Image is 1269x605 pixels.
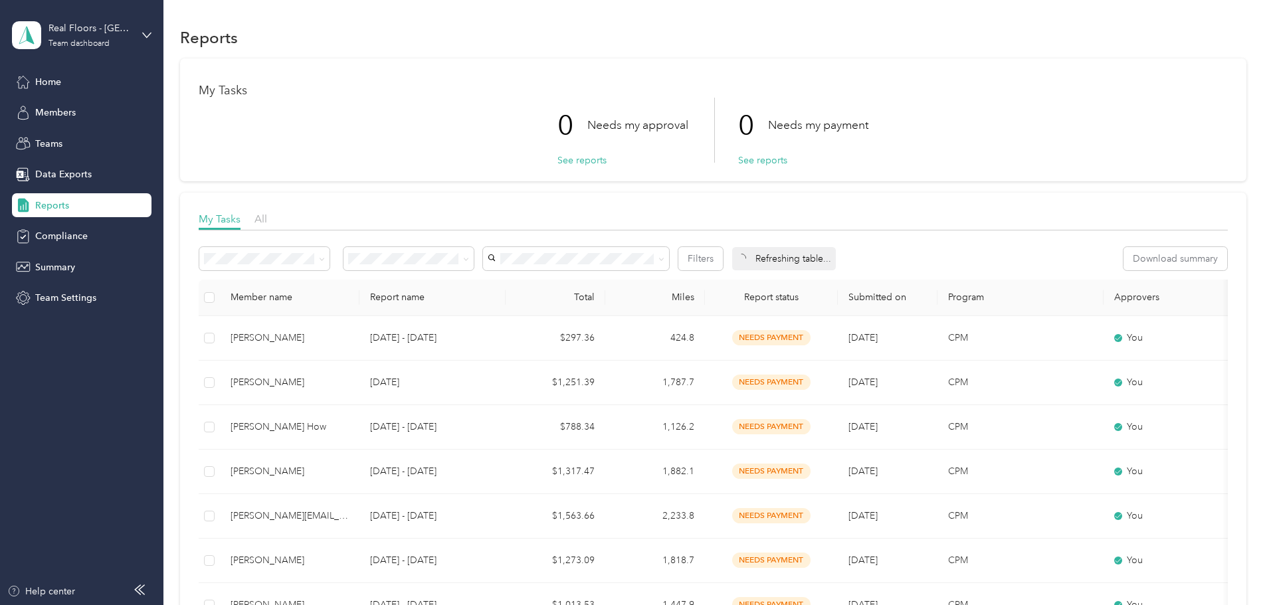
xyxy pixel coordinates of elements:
[605,539,705,583] td: 1,818.7
[937,450,1104,494] td: CPM
[35,106,76,120] span: Members
[605,494,705,539] td: 2,233.8
[1114,331,1226,345] div: You
[848,510,878,521] span: [DATE]
[732,419,811,434] span: needs payment
[506,316,605,361] td: $297.36
[1114,553,1226,568] div: You
[732,375,811,390] span: needs payment
[948,509,1093,523] p: CPM
[199,84,1228,98] h1: My Tasks
[506,405,605,450] td: $788.34
[732,464,811,479] span: needs payment
[716,292,827,303] span: Report status
[948,331,1093,345] p: CPM
[7,584,75,598] button: Help center
[35,167,92,181] span: Data Exports
[370,375,495,390] p: [DATE]
[848,377,878,388] span: [DATE]
[35,137,62,151] span: Teams
[732,553,811,568] span: needs payment
[948,375,1093,390] p: CPM
[370,464,495,479] p: [DATE] - [DATE]
[231,464,349,479] div: [PERSON_NAME]
[516,292,595,303] div: Total
[557,98,587,153] p: 0
[732,508,811,523] span: needs payment
[937,405,1104,450] td: CPM
[848,421,878,432] span: [DATE]
[948,464,1093,479] p: CPM
[937,280,1104,316] th: Program
[616,292,694,303] div: Miles
[370,331,495,345] p: [DATE] - [DATE]
[587,117,688,133] p: Needs my approval
[738,153,787,167] button: See reports
[506,539,605,583] td: $1,273.09
[937,316,1104,361] td: CPM
[220,280,359,316] th: Member name
[370,420,495,434] p: [DATE] - [DATE]
[948,420,1093,434] p: CPM
[948,553,1093,568] p: CPM
[506,494,605,539] td: $1,563.66
[1104,280,1236,316] th: Approvers
[1114,464,1226,479] div: You
[1114,375,1226,390] div: You
[35,229,88,243] span: Compliance
[231,331,349,345] div: [PERSON_NAME]
[678,247,723,270] button: Filters
[49,40,110,48] div: Team dashboard
[937,361,1104,405] td: CPM
[35,199,69,213] span: Reports
[35,291,96,305] span: Team Settings
[838,280,937,316] th: Submitted on
[732,330,811,345] span: needs payment
[848,466,878,477] span: [DATE]
[937,539,1104,583] td: CPM
[35,260,75,274] span: Summary
[231,509,349,523] div: [PERSON_NAME][EMAIL_ADDRESS][PERSON_NAME][DOMAIN_NAME]
[1195,531,1269,605] iframe: Everlance-gr Chat Button Frame
[768,117,868,133] p: Needs my payment
[49,21,132,35] div: Real Floors - [GEOGRAPHIC_DATA]
[937,494,1104,539] td: CPM
[254,213,267,225] span: All
[231,553,349,568] div: [PERSON_NAME]
[848,555,878,566] span: [DATE]
[359,280,506,316] th: Report name
[180,31,238,44] h1: Reports
[231,420,349,434] div: [PERSON_NAME] How
[199,213,241,225] span: My Tasks
[231,292,349,303] div: Member name
[370,553,495,568] p: [DATE] - [DATE]
[738,98,768,153] p: 0
[848,332,878,343] span: [DATE]
[732,247,836,270] div: Refreshing table...
[231,375,349,390] div: [PERSON_NAME]
[605,316,705,361] td: 424.8
[370,509,495,523] p: [DATE] - [DATE]
[605,361,705,405] td: 1,787.7
[1114,420,1226,434] div: You
[506,450,605,494] td: $1,317.47
[1114,509,1226,523] div: You
[605,450,705,494] td: 1,882.1
[35,75,61,89] span: Home
[605,405,705,450] td: 1,126.2
[557,153,607,167] button: See reports
[506,361,605,405] td: $1,251.39
[1123,247,1227,270] button: Download summary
